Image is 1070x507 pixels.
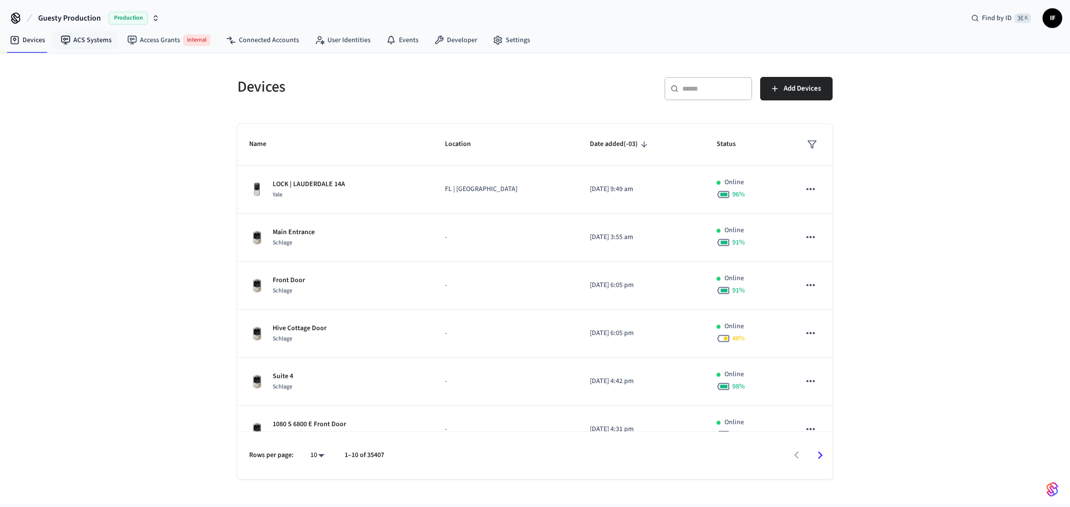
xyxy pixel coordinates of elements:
span: Schlage [273,335,292,343]
p: [DATE] 4:42 pm [590,376,694,386]
span: 96 % [732,190,745,199]
span: Yale [273,191,282,199]
a: Devices [2,31,53,49]
p: Online [724,321,744,332]
img: Schlage Sense Smart Deadbolt with Camelot Trim, Front [249,230,265,245]
p: - [445,280,566,290]
span: Schlage [273,239,292,247]
img: Schlage Sense Smart Deadbolt with Camelot Trim, Front [249,374,265,389]
img: Schlage Sense Smart Deadbolt with Camelot Trim, Front [249,278,265,293]
a: Settings [485,31,538,49]
img: Schlage Sense Smart Deadbolt with Camelot Trim, Front [249,422,265,437]
p: Online [724,225,744,236]
span: Schlage [273,431,292,439]
p: [DATE] 6:05 pm [590,328,694,338]
p: - [445,376,566,386]
span: Add Devices [784,82,821,95]
p: Hive Cottage Door [273,323,326,334]
span: 91 % [732,238,745,247]
p: Online [724,417,744,428]
p: 1080 S 6800 E Front Door [273,419,346,430]
p: 1–10 of 35407 [345,450,384,460]
p: - [445,232,566,242]
p: Main Entrance [273,227,315,238]
span: 48 % [732,334,745,343]
a: User Identities [307,31,378,49]
p: [DATE] 3:55 am [590,232,694,242]
span: Name [249,137,279,152]
span: Internal [183,34,210,46]
p: Suite 4 [273,371,293,382]
p: [DATE] 9:49 am [590,184,694,194]
p: Online [724,273,744,284]
h5: Devices [237,77,529,97]
p: [DATE] 4:31 pm [590,424,694,435]
p: FL | [GEOGRAPHIC_DATA] [445,184,566,194]
p: Online [724,177,744,188]
span: Date added(-03) [590,137,651,152]
p: Rows per page: [249,450,294,460]
span: Production [109,12,148,24]
span: Guesty Production [38,12,101,24]
span: Status [717,137,748,152]
p: Front Door [273,275,305,286]
span: Schlage [273,383,292,391]
a: ACS Systems [53,31,119,49]
button: Go to next page [809,444,832,467]
a: Developer [426,31,485,49]
span: 65 % [732,430,745,439]
p: [DATE] 6:05 pm [590,280,694,290]
div: 10 [305,448,329,462]
a: Events [378,31,426,49]
p: - [445,424,566,435]
span: IF [1044,9,1061,27]
span: Schlage [273,287,292,295]
span: Find by ID [982,13,1012,23]
p: - [445,328,566,338]
button: Add Devices [760,77,833,100]
img: Yale Assure Touchscreen Wifi Smart Lock, Satin Nickel, Front [249,182,265,197]
span: 91 % [732,286,745,295]
p: LOCK | LAUDERDALE 14A [273,179,345,190]
span: Location [445,137,484,152]
p: Online [724,369,744,380]
span: 98 % [732,382,745,391]
span: ⌘ K [1015,13,1031,23]
img: Schlage Sense Smart Deadbolt with Camelot Trim, Front [249,326,265,341]
img: SeamLogoGradient.69752ec5.svg [1047,482,1058,497]
a: Connected Accounts [218,31,307,49]
button: IF [1043,8,1062,28]
a: Access GrantsInternal [119,30,218,50]
div: Find by ID⌘ K [963,9,1039,27]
